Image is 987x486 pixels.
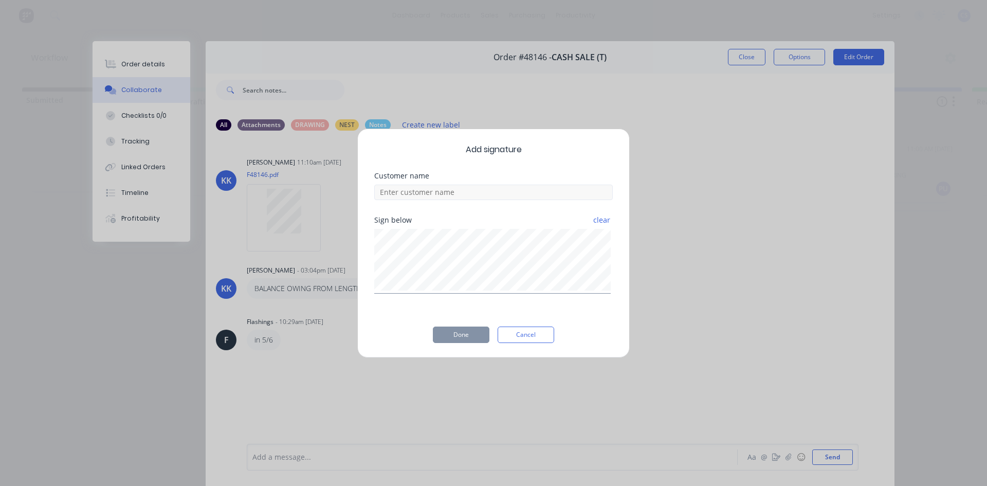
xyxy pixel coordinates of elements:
button: Cancel [498,327,554,343]
button: Done [433,327,489,343]
button: clear [593,211,611,229]
input: Enter customer name [374,185,613,200]
div: Sign below [374,217,613,224]
div: Customer name [374,172,613,179]
span: Add signature [374,143,613,156]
